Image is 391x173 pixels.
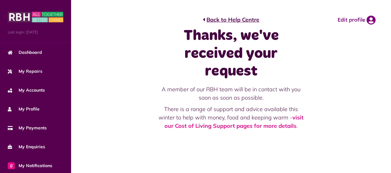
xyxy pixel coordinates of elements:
[8,49,42,56] span: Dashboard
[8,162,15,169] span: 0
[203,15,259,24] a: Back to Help Centre
[157,27,305,80] h1: Thanks, we've received your request
[8,125,47,131] span: My Payments
[8,68,42,75] span: My Repairs
[8,87,45,93] span: My Accounts
[8,29,63,35] span: Last login: [DATE]
[8,144,45,150] span: My Enquiries
[164,114,304,129] a: visit our Cost of Living Support pages for more details
[157,85,305,102] p: A member of our RBH team will be in contact with you soon as soon as possible.
[338,15,376,25] a: Edit profile
[157,105,305,130] p: There is a range of support and advice available this winter to help with money, food and keeping...
[8,11,63,23] img: MyRBH
[8,106,40,112] span: My Profile
[8,162,52,169] span: My Notifications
